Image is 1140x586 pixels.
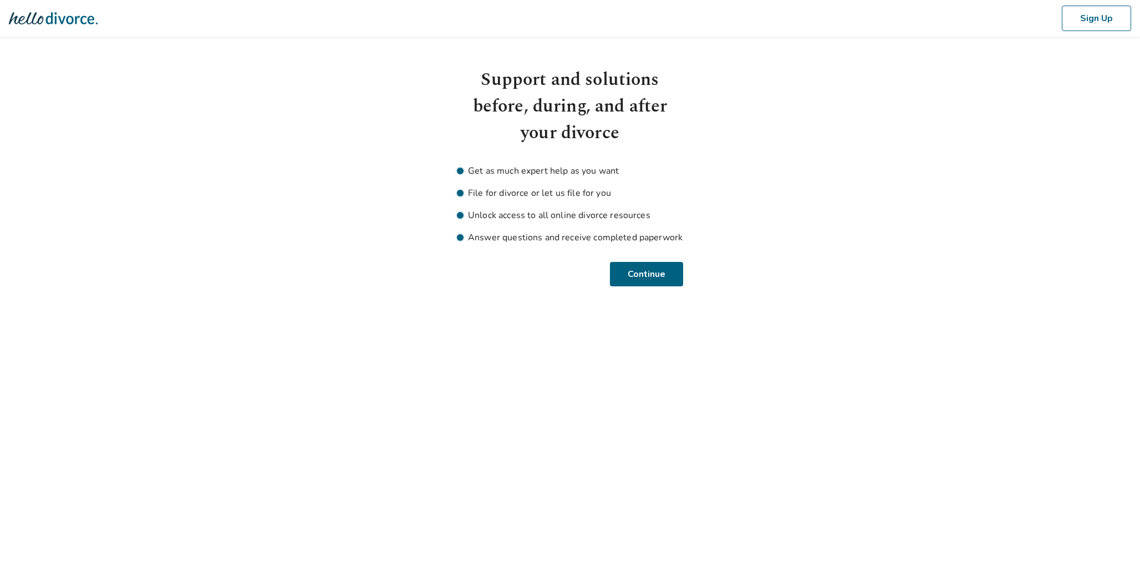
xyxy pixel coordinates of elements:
button: Sign Up [1062,6,1131,31]
img: Hello Divorce Logo [9,7,98,29]
li: Answer questions and receive completed paperwork [457,231,683,244]
h1: Support and solutions before, during, and after your divorce [457,67,683,146]
button: Continue [610,262,683,286]
li: Get as much expert help as you want [457,164,683,178]
li: File for divorce or let us file for you [457,186,683,200]
li: Unlock access to all online divorce resources [457,209,683,222]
